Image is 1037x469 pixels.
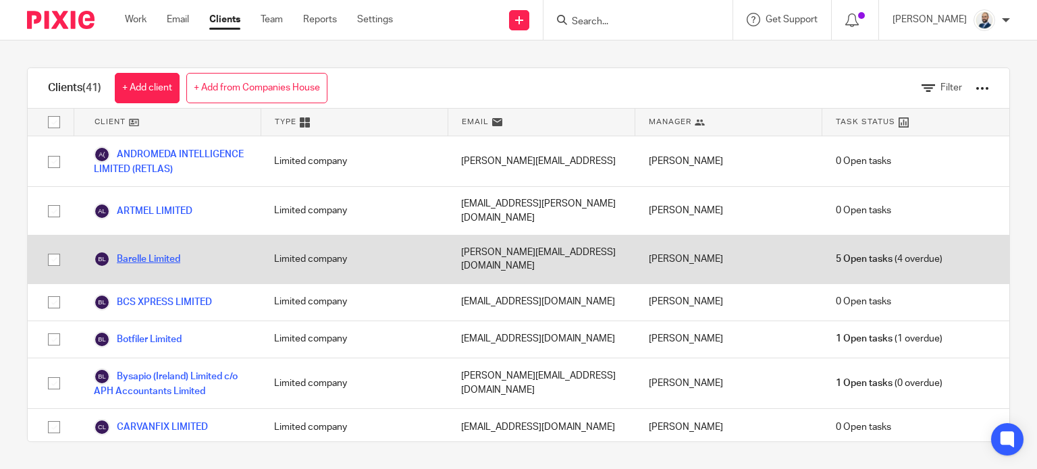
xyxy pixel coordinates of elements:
[94,368,247,398] a: Bysapio (Ireland) Limited c/o APH Accountants Limited
[261,321,448,358] div: Limited company
[836,332,893,346] span: 1 Open tasks
[186,73,327,103] a: + Add from Companies House
[635,284,822,321] div: [PERSON_NAME]
[261,236,448,283] div: Limited company
[836,204,891,217] span: 0 Open tasks
[94,419,208,435] a: CARVANFIX LIMITED
[448,321,635,358] div: [EMAIL_ADDRESS][DOMAIN_NAME]
[48,81,101,95] h1: Clients
[82,82,101,93] span: (41)
[41,109,67,135] input: Select all
[836,295,891,308] span: 0 Open tasks
[635,187,822,235] div: [PERSON_NAME]
[303,13,337,26] a: Reports
[448,358,635,408] div: [PERSON_NAME][EMAIL_ADDRESS][DOMAIN_NAME]
[275,116,296,128] span: Type
[94,203,192,219] a: ARTMEL LIMITED
[357,13,393,26] a: Settings
[261,284,448,321] div: Limited company
[649,116,691,128] span: Manager
[448,136,635,186] div: [PERSON_NAME][EMAIL_ADDRESS]
[940,83,962,92] span: Filter
[448,284,635,321] div: [EMAIL_ADDRESS][DOMAIN_NAME]
[94,331,110,348] img: svg%3E
[94,294,110,310] img: svg%3E
[261,409,448,445] div: Limited company
[836,377,942,390] span: (0 overdue)
[766,15,818,24] span: Get Support
[836,116,895,128] span: Task Status
[448,409,635,445] div: [EMAIL_ADDRESS][DOMAIN_NAME]
[94,146,110,163] img: svg%3E
[462,116,489,128] span: Email
[448,236,635,283] div: [PERSON_NAME][EMAIL_ADDRESS][DOMAIN_NAME]
[974,9,995,31] img: Mark%20LI%20profiler.png
[261,136,448,186] div: Limited company
[94,419,110,435] img: svg%3E
[94,368,110,385] img: svg%3E
[635,236,822,283] div: [PERSON_NAME]
[94,331,182,348] a: Botfiler Limited
[635,358,822,408] div: [PERSON_NAME]
[94,146,247,176] a: ANDROMEDA INTELLIGENCE LIMITED (RETLAS)
[570,16,692,28] input: Search
[115,73,180,103] a: + Add client
[94,251,180,267] a: Barelle Limited
[836,252,893,266] span: 5 Open tasks
[448,187,635,235] div: [EMAIL_ADDRESS][PERSON_NAME][DOMAIN_NAME]
[836,332,942,346] span: (1 overdue)
[167,13,189,26] a: Email
[94,251,110,267] img: svg%3E
[893,13,967,26] p: [PERSON_NAME]
[209,13,240,26] a: Clients
[27,11,95,29] img: Pixie
[261,13,283,26] a: Team
[836,252,942,266] span: (4 overdue)
[125,13,147,26] a: Work
[94,203,110,219] img: svg%3E
[836,420,891,434] span: 0 Open tasks
[261,358,448,408] div: Limited company
[836,155,891,168] span: 0 Open tasks
[635,136,822,186] div: [PERSON_NAME]
[836,377,893,390] span: 1 Open tasks
[635,321,822,358] div: [PERSON_NAME]
[94,294,212,310] a: BCS XPRESS LIMITED
[95,116,126,128] span: Client
[635,409,822,445] div: [PERSON_NAME]
[261,187,448,235] div: Limited company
